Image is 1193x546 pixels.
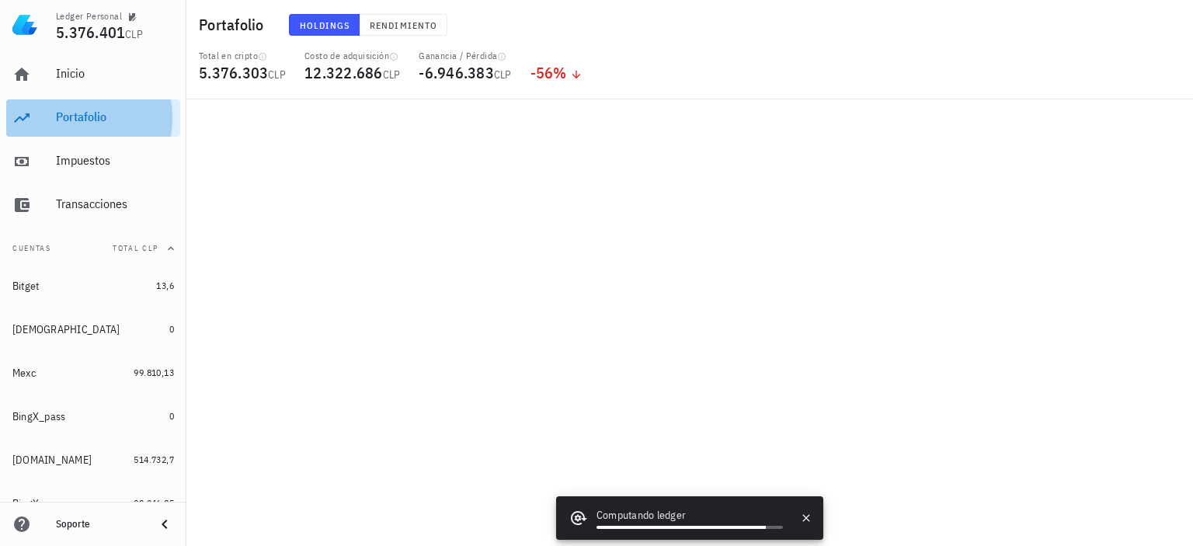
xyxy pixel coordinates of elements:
div: Impuestos [56,153,174,168]
div: Ganancia / Pérdida [419,50,511,62]
div: BingX_pass [12,410,66,423]
div: Computando ledger [596,507,783,526]
a: Mexc 99.810,13 [6,354,180,391]
span: % [553,62,566,83]
span: 90.246,05 [134,497,174,509]
a: Impuestos [6,143,180,180]
a: [DOMAIN_NAME] 514.732,7 [6,441,180,478]
div: Ledger Personal [56,10,122,23]
div: avatar [1159,12,1184,37]
span: CLP [494,68,512,82]
a: [DEMOGRAPHIC_DATA] 0 [6,311,180,348]
span: 5.376.303 [199,62,268,83]
span: 0 [169,323,174,335]
div: [DOMAIN_NAME] [12,454,92,467]
span: 13,6 [156,280,174,291]
a: Bitget 13,6 [6,267,180,304]
a: Inicio [6,56,180,93]
div: Bitget [12,280,40,293]
button: Rendimiento [360,14,447,36]
a: BingX 90.246,05 [6,485,180,522]
div: -56 [530,65,583,81]
span: Total CLP [113,243,158,253]
div: Soporte [56,518,143,530]
div: BingX [12,497,39,510]
span: -6.946.383 [419,62,494,83]
span: 99.810,13 [134,367,174,378]
h1: Portafolio [199,12,270,37]
span: 12.322.686 [304,62,383,83]
div: Transacciones [56,196,174,211]
a: BingX_pass 0 [6,398,180,435]
div: Costo de adquisición [304,50,400,62]
div: Total en cripto [199,50,286,62]
span: 5.376.401 [56,22,125,43]
button: CuentasTotal CLP [6,230,180,267]
div: Portafolio [56,110,174,124]
div: Mexc [12,367,36,380]
a: Transacciones [6,186,180,224]
a: Portafolio [6,99,180,137]
button: Holdings [289,14,360,36]
span: 0 [169,410,174,422]
span: Holdings [299,19,350,31]
span: 514.732,7 [134,454,174,465]
span: CLP [383,68,401,82]
img: LedgiFi [12,12,37,37]
div: [DEMOGRAPHIC_DATA] [12,323,120,336]
span: CLP [125,27,143,41]
span: Rendimiento [369,19,437,31]
div: Inicio [56,66,174,81]
span: CLP [268,68,286,82]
